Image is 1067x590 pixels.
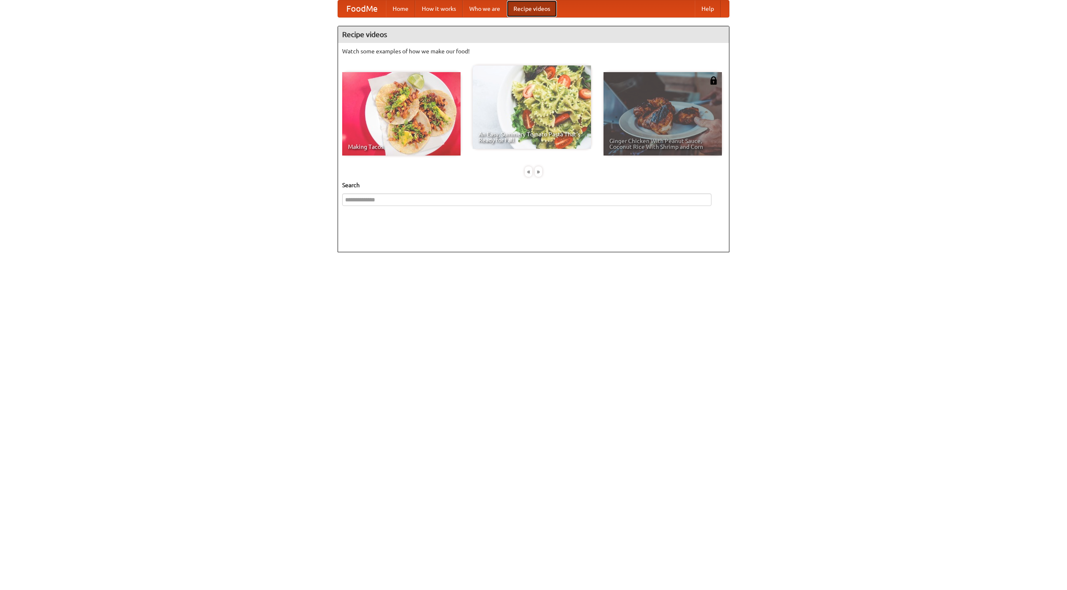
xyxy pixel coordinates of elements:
a: Recipe videos [507,0,557,17]
a: Home [386,0,415,17]
h5: Search [342,181,725,189]
div: » [535,166,542,177]
a: Help [695,0,721,17]
img: 483408.png [709,76,718,85]
a: An Easy, Summery Tomato Pasta That's Ready for Fall [473,65,591,149]
h4: Recipe videos [338,26,729,43]
span: Making Tacos [348,144,455,150]
a: FoodMe [338,0,386,17]
a: Making Tacos [342,72,461,156]
a: How it works [415,0,463,17]
span: An Easy, Summery Tomato Pasta That's Ready for Fall [478,131,585,143]
div: « [525,166,532,177]
p: Watch some examples of how we make our food! [342,47,725,55]
a: Who we are [463,0,507,17]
